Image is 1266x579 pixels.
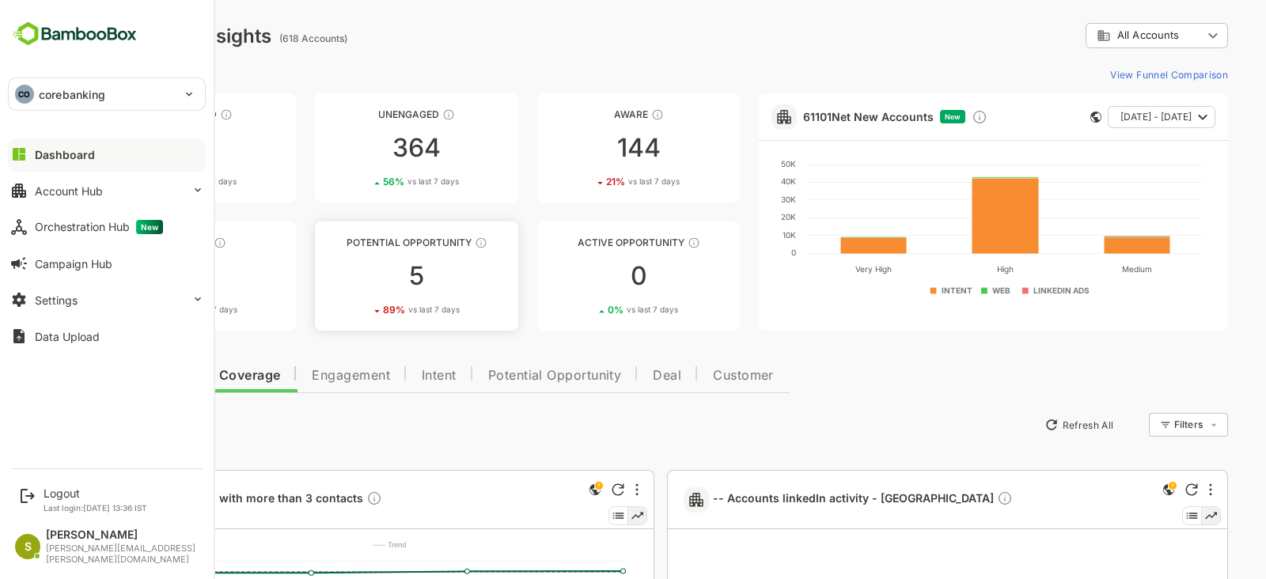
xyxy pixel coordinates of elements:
div: 79 % [106,304,182,316]
div: 0 % [552,304,623,316]
div: More [1154,483,1157,496]
ag: (618 Accounts) [224,32,297,44]
div: These accounts have just entered the buying cycle and need further nurturing [596,108,608,121]
div: 89 [38,135,241,161]
a: UnreachedThese accounts have not been engaged with for a defined time period8910%vs last 7 days [38,93,241,202]
button: Campaign Hub [8,248,206,279]
span: Data Quality and Coverage [54,369,225,382]
div: Potential Opportunity [260,237,462,248]
p: corebanking [39,86,105,103]
div: Discover new ICP-fit accounts showing engagement — via intent surges, anonymous website visits, L... [916,109,932,125]
div: Refresh [556,483,569,496]
text: 10K [727,230,741,240]
div: These accounts have open opportunities which might be at any of the Sales Stages [632,237,645,249]
div: Aware [482,108,684,120]
div: CO [15,85,34,104]
div: More [580,483,583,496]
text: Medium [1067,264,1097,274]
div: Dashboard Insights [38,25,216,47]
a: AwareThese accounts have just entered the buying cycle and need further nurturing14421%vs last 7 ... [482,93,684,202]
button: [DATE] - [DATE] [1052,106,1160,128]
span: vs last 7 days [131,304,182,316]
span: New [889,112,905,121]
div: Orchestration Hub [35,220,163,234]
span: vs last 7 days [353,304,404,316]
div: Refresh [1130,483,1143,496]
text: LINKEDIN ADS [978,286,1034,295]
text: 40K [726,176,741,186]
div: This card does not support filter and segments [1035,112,1046,123]
div: 89 % [328,304,404,316]
text: High [942,264,958,274]
div: 56 % [328,176,404,187]
text: ---- Trend [317,540,351,549]
div: These accounts have not shown enough engagement and need nurturing [387,108,400,121]
span: New [136,220,163,234]
span: Potential Opportunity [433,369,567,382]
a: 61101Net New Accounts [748,110,878,123]
div: Unreached [38,108,241,120]
div: Unengaged [260,108,462,120]
text: WEB [937,286,955,295]
button: Dashboard [8,138,206,170]
span: vs last 7 days [352,176,404,187]
button: Settings [8,284,206,316]
text: 20K [726,212,741,221]
div: These accounts are warm, further nurturing would qualify them to MQAs [158,237,171,249]
a: -- Accounts linkedIn activity - [GEOGRAPHIC_DATA]Description not present [658,490,964,509]
button: View Funnel Comparison [1048,62,1173,87]
p: Last login: [DATE] 13:36 IST [44,503,147,513]
button: Account Hub [8,175,206,206]
div: Campaign Hub [35,257,112,271]
span: 453 Accounts with more than 3 contacts [84,490,327,509]
span: vs last 7 days [571,304,623,316]
span: -- Accounts linkedIn activity - [GEOGRAPHIC_DATA] [658,490,957,509]
div: This is a global insight. Segment selection is not applicable for this view [530,480,549,501]
div: Settings [35,293,78,307]
a: EngagedThese accounts are warm, further nurturing would qualify them to MQAs1679%vs last 7 days [38,221,241,331]
text: 0 [736,248,741,257]
button: New Insights [38,411,154,439]
div: These accounts are MQAs and can be passed on to Inside Sales [419,237,432,249]
div: 21 % [551,176,624,187]
div: 0 [482,263,684,289]
div: 364 [260,135,462,161]
text: 50K [726,159,741,168]
div: 10 % [107,176,181,187]
div: 16 [38,263,241,289]
div: Filters [1119,418,1147,430]
text: 30K [726,195,741,204]
div: All Accounts [1041,28,1147,43]
div: [PERSON_NAME][EMAIL_ADDRESS][PERSON_NAME][DOMAIN_NAME] [46,543,198,565]
img: BambooboxFullLogoMark.5f36c76dfaba33ec1ec1367b70bb1252.svg [8,19,142,49]
div: Filters [1117,411,1173,439]
text: 500 [72,557,85,566]
div: This is a global insight. Segment selection is not applicable for this view [1104,480,1123,501]
div: COcorebanking [9,78,205,110]
button: Orchestration HubNew [8,211,206,243]
div: Data Upload [35,330,100,343]
div: Logout [44,486,147,500]
text: Very High [800,264,836,274]
span: Deal [597,369,626,382]
button: Data Upload [8,320,206,352]
div: Engaged [38,237,241,248]
span: All Accounts [1062,29,1124,41]
a: 453 Accounts with more than 3 contactsDescription not present [84,490,333,509]
button: Refresh All [982,412,1065,437]
div: 5 [260,263,462,289]
div: [PERSON_NAME] [46,528,198,542]
div: S [15,534,40,559]
a: Potential OpportunityThese accounts are MQAs and can be passed on to Inside Sales589%vs last 7 days [260,221,462,331]
div: All Accounts [1030,21,1173,51]
div: Description not present [311,490,327,509]
span: [DATE] - [DATE] [1065,107,1136,127]
span: vs last 7 days [130,176,181,187]
div: Dashboard [35,148,95,161]
span: Intent [366,369,401,382]
span: Customer [658,369,718,382]
span: Engagement [256,369,335,382]
a: UnengagedThese accounts have not shown enough engagement and need nurturing36456%vs last 7 days [260,93,462,202]
div: Active Opportunity [482,237,684,248]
